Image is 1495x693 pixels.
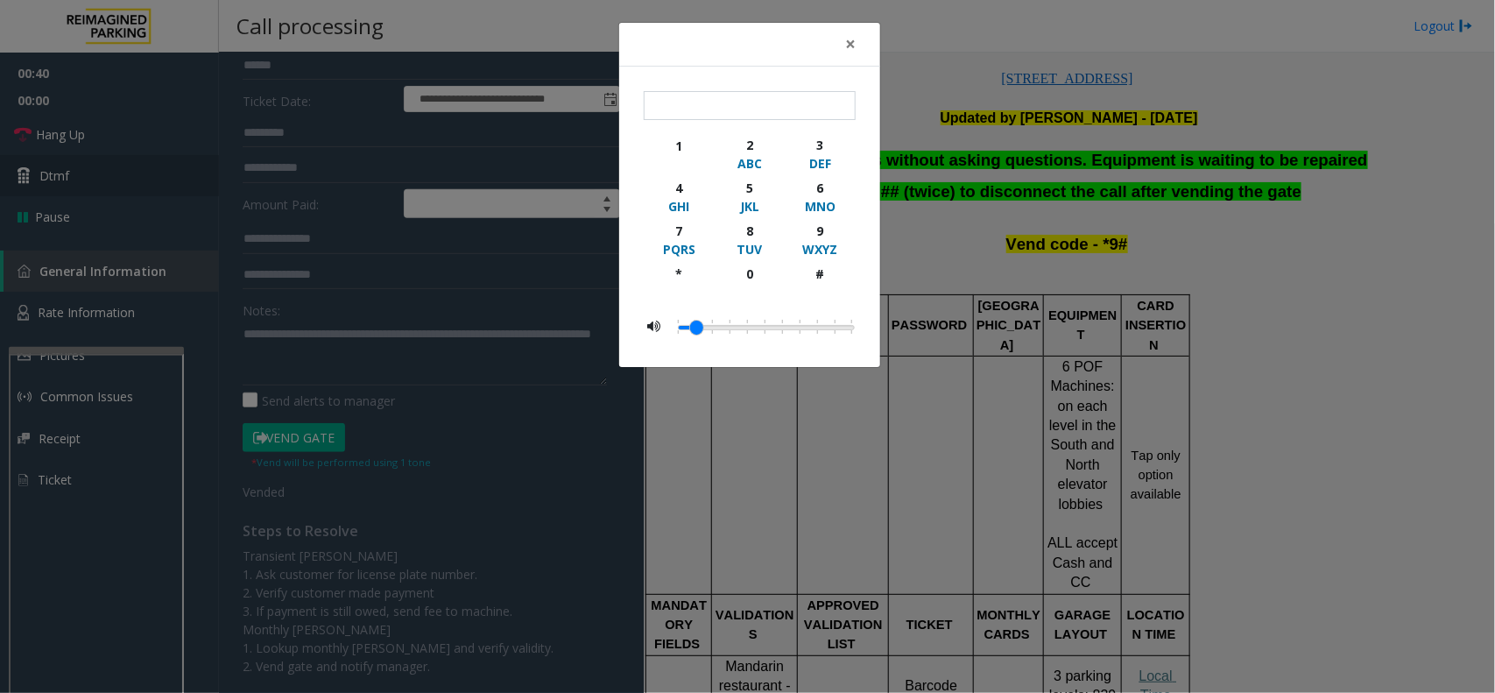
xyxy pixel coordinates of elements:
[785,175,856,218] button: 6MNO
[655,222,703,240] div: 7
[796,265,844,283] div: #
[796,222,844,240] div: 9
[796,179,844,197] div: 6
[714,175,785,218] button: 5JKL
[796,154,844,173] div: DEF
[714,218,785,261] button: 8TUV
[714,132,785,175] button: 2ABC
[655,179,703,197] div: 4
[644,132,715,175] button: 1
[796,197,844,216] div: MNO
[725,197,773,216] div: JKL
[844,315,852,338] li: 0.5
[678,315,687,338] li: 0
[809,315,827,338] li: 0.4
[725,240,773,258] div: TUV
[655,137,703,155] div: 1
[725,136,773,154] div: 2
[739,315,757,338] li: 0.2
[725,154,773,173] div: ABC
[833,23,868,66] button: Close
[725,265,773,283] div: 0
[796,136,844,154] div: 3
[785,218,856,261] button: 9WXYZ
[722,315,739,338] li: 0.15
[687,315,704,338] li: 0.05
[644,175,715,218] button: 4GHI
[796,240,844,258] div: WXYZ
[845,32,856,56] span: ×
[827,315,844,338] li: 0.45
[655,197,703,216] div: GHI
[644,218,715,261] button: 7PQRS
[655,240,703,258] div: PQRS
[785,261,856,302] button: #
[792,315,809,338] li: 0.35
[690,321,703,335] a: Drag
[725,222,773,240] div: 8
[757,315,774,338] li: 0.25
[774,315,792,338] li: 0.3
[704,315,722,338] li: 0.1
[785,132,856,175] button: 3DEF
[714,261,785,302] button: 0
[725,179,773,197] div: 5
